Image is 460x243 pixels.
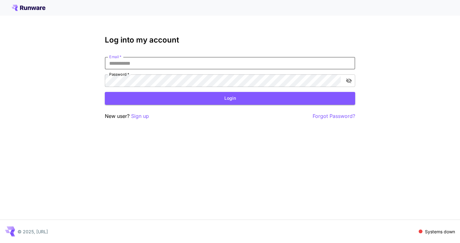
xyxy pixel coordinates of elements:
label: Password [109,72,129,77]
button: Forgot Password? [313,112,355,120]
p: Systems down [425,228,455,235]
button: Sign up [131,112,149,120]
h3: Log into my account [105,36,355,44]
p: © 2025, [URL] [18,228,48,235]
label: Email [109,54,121,59]
button: toggle password visibility [343,75,355,86]
button: Login [105,92,355,105]
p: New user? [105,112,149,120]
